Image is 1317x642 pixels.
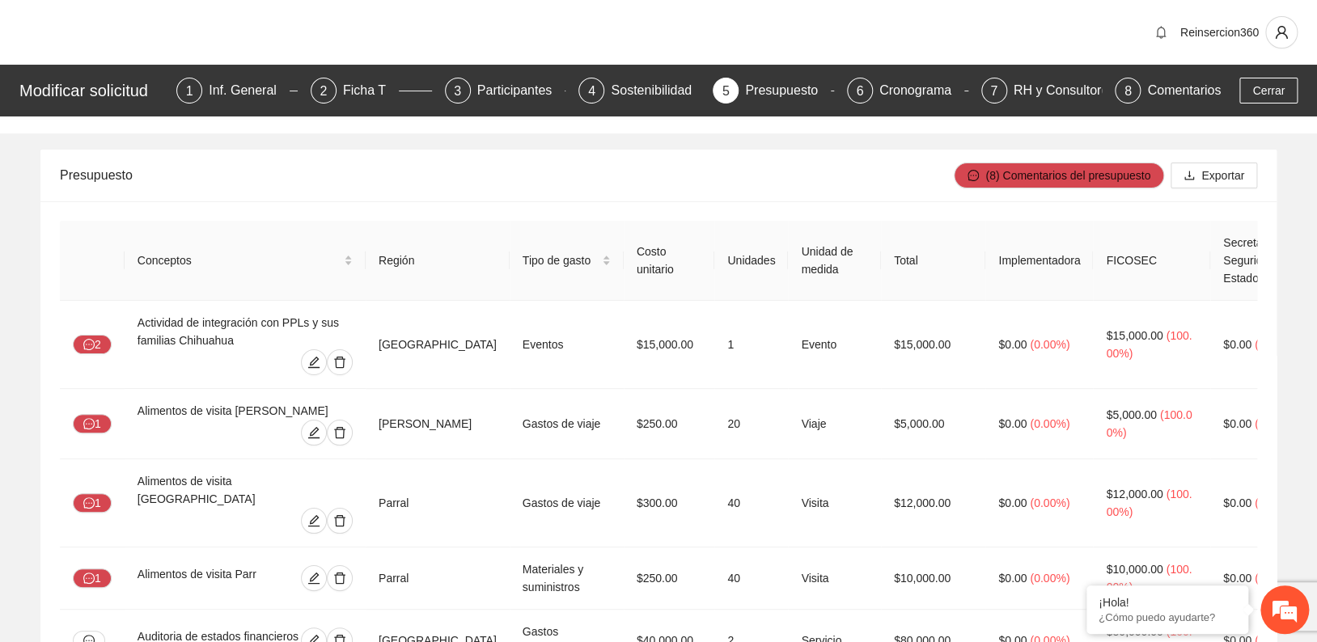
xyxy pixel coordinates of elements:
[138,472,353,508] div: Alimentos de visita [GEOGRAPHIC_DATA]
[1184,170,1195,183] span: download
[302,356,326,369] span: edit
[714,459,788,547] td: 40
[985,221,1093,301] th: Implementadora
[624,221,715,301] th: Costo unitario
[1223,338,1251,351] span: $0.00
[328,514,352,527] span: delete
[1255,496,1294,509] span: ( 0.00% )
[1106,563,1162,576] span: $10,000.00
[788,389,881,459] td: Viaje
[1252,82,1285,99] span: Cerrar
[624,459,715,547] td: $300.00
[328,572,352,585] span: delete
[881,547,985,610] td: $10,000.00
[301,508,327,534] button: edit
[611,78,705,103] div: Sostenibilidad
[1124,84,1132,98] span: 8
[320,84,327,98] span: 2
[1099,611,1236,623] p: ¿Cómo puedo ayudarte?
[510,547,624,610] td: Materiales y suministros
[366,301,510,389] td: [GEOGRAPHIC_DATA]
[1171,163,1257,188] button: downloadExportar
[327,508,353,534] button: delete
[881,301,985,389] td: $15,000.00
[209,78,290,103] div: Inf. General
[998,572,1027,585] span: $0.00
[8,441,308,498] textarea: Escriba su mensaje y pulse “Intro”
[990,84,997,98] span: 7
[1223,417,1251,430] span: $0.00
[1030,496,1069,509] span: ( 0.00% )
[1223,572,1251,585] span: $0.00
[1106,408,1156,421] span: $5,000.00
[1180,26,1259,39] span: Reinsercion360
[94,216,223,379] span: Estamos en línea.
[83,418,95,431] span: message
[1239,78,1298,103] button: Cerrar
[454,84,461,98] span: 3
[1223,496,1251,509] span: $0.00
[327,349,353,375] button: delete
[881,389,985,459] td: $5,000.00
[83,572,95,585] span: message
[998,496,1027,509] span: $0.00
[1149,26,1173,39] span: bell
[1255,338,1294,351] span: ( 0.00% )
[998,417,1027,430] span: $0.00
[83,339,95,352] span: message
[714,389,788,459] td: 20
[510,459,624,547] td: Gastos de viaje
[328,426,352,439] span: delete
[19,78,167,103] div: Modificar solicitud
[327,565,353,591] button: delete
[1030,338,1069,351] span: ( 0.00% )
[366,221,510,301] th: Región
[714,221,788,301] th: Unidades
[856,84,863,98] span: 6
[366,389,510,459] td: [PERSON_NAME]
[998,338,1027,351] span: $0.00
[83,497,95,510] span: message
[1014,78,1128,103] div: RH y Consultores
[1030,417,1069,430] span: ( 0.00% )
[366,459,510,547] td: Parral
[1093,221,1210,301] th: FICOSEC
[477,78,565,103] div: Participantes
[186,84,193,98] span: 1
[879,78,964,103] div: Cronograma
[1099,596,1236,609] div: ¡Hola!
[60,152,954,198] div: Presupuesto
[510,389,624,459] td: Gastos de viaje
[624,547,715,610] td: $250.00
[881,459,985,547] td: $12,000.00
[1115,78,1221,103] div: 8Comentarios
[73,335,112,354] button: message2
[714,547,788,610] td: 40
[847,78,968,103] div: 6Cronograma
[1106,329,1162,342] span: $15,000.00
[968,170,979,183] span: message
[302,572,326,585] span: edit
[788,221,881,301] th: Unidad de medida
[138,251,341,269] span: Conceptos
[624,301,715,389] td: $15,000.00
[1255,572,1294,585] span: ( 0.00% )
[301,349,327,375] button: edit
[624,389,715,459] td: $250.00
[138,314,353,349] div: Actividad de integración con PPLs y sus familias Chihuahua
[722,84,730,98] span: 5
[714,301,788,389] td: 1
[302,514,326,527] span: edit
[1148,19,1174,45] button: bell
[1106,488,1162,501] span: $12,000.00
[788,301,881,389] td: Evento
[302,426,326,439] span: edit
[954,163,1164,188] button: message(8) Comentarios del presupuesto
[1255,417,1294,430] span: ( 0.00% )
[588,84,595,98] span: 4
[510,221,624,301] th: Tipo de gasto
[301,565,327,591] button: edit
[327,420,353,446] button: delete
[713,78,834,103] div: 5Presupuesto
[311,78,432,103] div: 2Ficha T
